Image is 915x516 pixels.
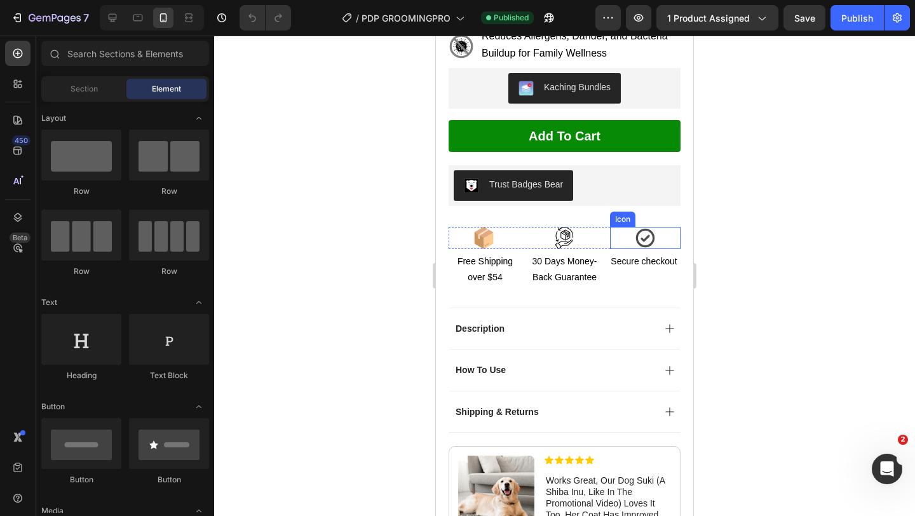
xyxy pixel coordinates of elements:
div: Button [41,474,121,485]
input: Search Sections & Elements [41,41,209,66]
p: How To Use [20,329,70,340]
button: 1 product assigned [656,5,778,31]
span: Section [71,83,98,95]
div: Text Block [129,370,209,381]
div: Publish [841,11,873,25]
p: works great, our dog suki (a shiba inu, like in the promotional video) loves it too. her coat has... [110,439,234,497]
span: Toggle open [189,108,209,128]
img: CLDR_q6erfwCEAE=.png [28,142,43,158]
div: Row [129,186,209,197]
div: 450 [12,135,30,146]
span: Free Shipping over $54 [22,221,77,247]
iframe: Intercom live chat [872,454,902,484]
div: Beta [10,233,30,243]
span: 1 product assigned [667,11,750,25]
span: Toggle open [189,292,209,313]
span: 30 Days Money-Back Guarantee [97,221,161,247]
p: Description [20,287,69,299]
span: 2 [898,435,908,445]
span: Toggle open [189,397,209,417]
img: gempages_567465029603951553-758f47bc-a03f-4406-a548-297e97df8748.png [22,420,98,496]
div: Add to cart [93,92,165,109]
div: Heading [41,370,121,381]
span: Secure checkout [175,221,241,231]
button: Publish [830,5,884,31]
span: / [356,11,359,25]
button: Add to cart [13,85,245,116]
span: Element [152,83,181,95]
span: PDP GROOMINGPRO [362,11,451,25]
img: KachingBundles.png [83,45,98,60]
button: 7 [5,5,95,31]
span: Save [794,13,815,24]
iframe: Design area [436,36,693,516]
span: Text [41,297,57,308]
span: Layout [41,112,66,124]
span: Button [41,401,65,412]
div: Row [129,266,209,277]
p: 7 [83,10,89,25]
button: Save [783,5,825,31]
div: Button [129,474,209,485]
span: Published [494,12,529,24]
div: Kaching Bundles [108,45,175,58]
div: Trust Badges Bear [53,142,127,156]
button: Kaching Bundles [72,37,185,68]
div: Row [41,186,121,197]
div: Undo/Redo [240,5,291,31]
strong: Shipping & Returns [20,371,103,381]
button: Trust Badges Bear [18,135,137,165]
div: Row [41,266,121,277]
